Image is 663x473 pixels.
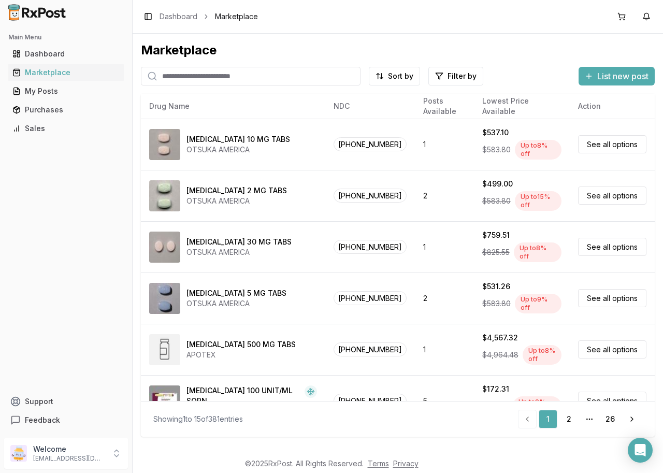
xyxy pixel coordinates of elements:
[597,70,648,82] span: List new post
[10,445,27,462] img: User avatar
[4,4,70,21] img: RxPost Logo
[33,444,105,454] p: Welcome
[628,438,653,463] div: Open Intercom Messenger
[4,64,128,81] button: Marketplace
[601,410,619,428] a: 26
[482,333,518,343] div: $4,567.32
[578,289,646,307] a: See all options
[186,298,286,309] div: OTSUKA AMERICA
[4,120,128,137] button: Sales
[141,94,325,119] th: Drug Name
[215,11,258,22] span: Marketplace
[8,63,124,82] a: Marketplace
[8,45,124,63] a: Dashboard
[4,102,128,118] button: Purchases
[186,385,300,406] div: [MEDICAL_DATA] 100 UNIT/ML SOPN
[482,298,511,309] span: $583.80
[186,196,287,206] div: OTSUKA AMERICA
[369,67,420,85] button: Sort by
[482,247,510,257] span: $825.55
[149,129,180,160] img: Abilify 10 MG TABS
[334,240,407,254] span: [PHONE_NUMBER]
[415,273,474,324] td: 2
[415,221,474,273] td: 1
[415,324,474,375] td: 1
[8,33,124,41] h2: Main Menu
[482,230,510,240] div: $759.51
[325,94,415,119] th: NDC
[523,345,561,365] div: Up to 8 % off
[160,11,258,22] nav: breadcrumb
[515,191,561,211] div: Up to 15 % off
[8,119,124,138] a: Sales
[186,237,292,247] div: [MEDICAL_DATA] 30 MG TABS
[186,350,296,360] div: APOTEX
[141,42,655,59] div: Marketplace
[515,294,561,313] div: Up to 9 % off
[428,67,483,85] button: Filter by
[482,196,511,206] span: $583.80
[186,134,290,145] div: [MEDICAL_DATA] 10 MG TABS
[622,410,642,428] a: Go to next page
[559,410,578,428] a: 2
[8,82,124,101] a: My Posts
[149,334,180,365] img: Abiraterone Acetate 500 MG TABS
[515,140,561,160] div: Up to 8 % off
[149,180,180,211] img: Abilify 2 MG TABS
[539,410,557,428] a: 1
[334,342,407,356] span: [PHONE_NUMBER]
[149,283,180,314] img: Abilify 5 MG TABS
[513,396,561,416] div: Up to 9 % off
[579,67,655,85] button: List new post
[334,291,407,305] span: [PHONE_NUMBER]
[393,459,419,468] a: Privacy
[4,83,128,99] button: My Posts
[12,105,120,115] div: Purchases
[388,71,413,81] span: Sort by
[578,392,646,410] a: See all options
[149,385,180,417] img: Admelog SoloStar 100 UNIT/ML SOPN
[334,137,407,151] span: [PHONE_NUMBER]
[153,414,243,424] div: Showing 1 to 15 of 381 entries
[482,145,511,155] span: $583.80
[578,187,646,205] a: See all options
[578,238,646,256] a: See all options
[12,67,120,78] div: Marketplace
[186,185,287,196] div: [MEDICAL_DATA] 2 MG TABS
[160,11,197,22] a: Dashboard
[12,49,120,59] div: Dashboard
[579,72,655,82] a: List new post
[334,394,407,408] span: [PHONE_NUMBER]
[448,71,477,81] span: Filter by
[415,119,474,170] td: 1
[578,340,646,359] a: See all options
[4,46,128,62] button: Dashboard
[482,281,510,292] div: $531.26
[570,94,655,119] th: Action
[482,350,518,360] span: $4,964.48
[8,101,124,119] a: Purchases
[368,459,389,468] a: Terms
[482,179,513,189] div: $499.00
[514,242,561,262] div: Up to 8 % off
[186,288,286,298] div: [MEDICAL_DATA] 5 MG TABS
[149,232,180,263] img: Abilify 30 MG TABS
[474,94,570,119] th: Lowest Price Available
[33,454,105,463] p: [EMAIL_ADDRESS][DOMAIN_NAME]
[186,145,290,155] div: OTSUKA AMERICA
[578,135,646,153] a: See all options
[12,123,120,134] div: Sales
[186,247,292,257] div: OTSUKA AMERICA
[415,170,474,221] td: 2
[4,411,128,429] button: Feedback
[4,392,128,411] button: Support
[415,375,474,426] td: 5
[12,86,120,96] div: My Posts
[482,401,509,411] span: $189.35
[518,410,642,428] nav: pagination
[415,94,474,119] th: Posts Available
[482,127,509,138] div: $537.10
[186,339,296,350] div: [MEDICAL_DATA] 500 MG TABS
[25,415,60,425] span: Feedback
[482,384,509,394] div: $172.31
